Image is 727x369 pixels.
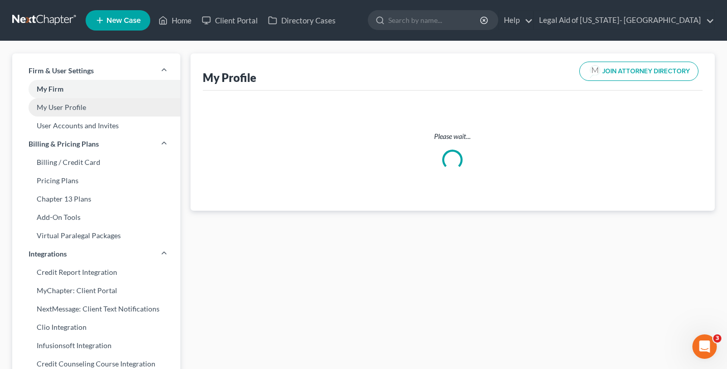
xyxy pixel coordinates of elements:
[211,131,694,141] p: Please wait...
[12,190,180,208] a: Chapter 13 Plans
[12,153,180,172] a: Billing / Credit Card
[588,64,602,78] img: modern-attorney-logo-488310dd42d0e56951fffe13e3ed90e038bc441dd813d23dff0c9337a977f38e.png
[12,117,180,135] a: User Accounts and Invites
[12,318,180,336] a: Clio Integration
[12,62,180,80] a: Firm & User Settings
[602,68,690,75] span: JOIN ATTORNEY DIRECTORY
[12,172,180,190] a: Pricing Plans
[12,300,180,318] a: NextMessage: Client Text Notifications
[12,98,180,117] a: My User Profile
[153,11,197,30] a: Home
[263,11,341,30] a: Directory Cases
[12,80,180,98] a: My Firm
[534,11,714,30] a: Legal Aid of [US_STATE]- [GEOGRAPHIC_DATA]
[29,66,94,76] span: Firm & User Settings
[692,334,717,359] iframe: Intercom live chat
[29,139,99,149] span: Billing & Pricing Plans
[12,226,180,245] a: Virtual Paralegal Packages
[12,135,180,153] a: Billing & Pricing Plans
[12,208,180,226] a: Add-On Tools
[29,249,67,259] span: Integrations
[388,11,481,30] input: Search by name...
[12,336,180,355] a: Infusionsoft Integration
[12,245,180,263] a: Integrations
[203,70,256,85] div: My Profile
[12,263,180,281] a: Credit Report Integration
[499,11,533,30] a: Help
[106,17,141,24] span: New Case
[12,281,180,300] a: MyChapter: Client Portal
[713,334,721,343] span: 3
[579,62,698,81] button: JOIN ATTORNEY DIRECTORY
[197,11,263,30] a: Client Portal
